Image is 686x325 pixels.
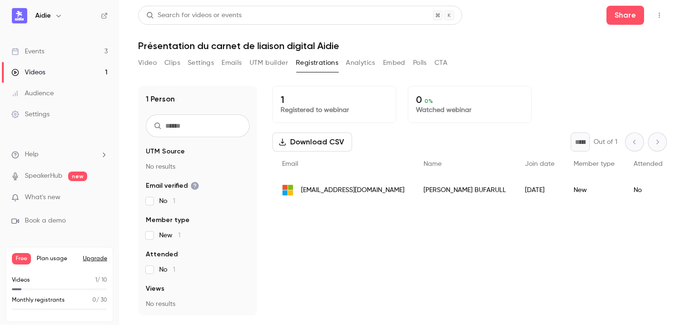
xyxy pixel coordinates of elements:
[346,55,375,71] button: Analytics
[12,296,65,305] p: Monthly registrants
[652,8,667,23] button: Top Bar Actions
[178,232,181,239] span: 1
[92,296,107,305] p: / 30
[624,177,672,203] div: No
[35,11,51,20] h6: Aidie
[281,105,388,115] p: Registered to webinar
[416,105,524,115] p: Watched webinar
[250,55,288,71] button: UTM builder
[146,93,175,105] h1: 1 Person
[282,161,298,167] span: Email
[159,231,181,240] span: New
[12,8,27,23] img: Aidie
[25,193,61,203] span: What's new
[68,172,87,181] span: new
[12,276,30,284] p: Videos
[95,276,107,284] p: / 10
[434,55,447,71] button: CTA
[301,185,404,195] span: [EMAIL_ADDRESS][DOMAIN_NAME]
[222,55,242,71] button: Emails
[525,161,555,167] span: Join date
[606,6,644,25] button: Share
[159,265,175,274] span: No
[25,216,66,226] span: Book a demo
[95,277,97,283] span: 1
[146,10,242,20] div: Search for videos or events
[159,196,175,206] span: No
[515,177,564,203] div: [DATE]
[281,94,388,105] p: 1
[296,55,338,71] button: Registrations
[146,284,164,294] span: Views
[12,253,31,264] span: Free
[146,162,250,172] p: No results
[146,299,250,309] p: No results
[173,198,175,204] span: 1
[282,184,293,196] img: outlook.fr
[594,137,617,147] p: Out of 1
[138,40,667,51] h1: Présentation du carnet de liaison digital Aidie
[574,161,615,167] span: Member type
[188,55,214,71] button: Settings
[146,215,190,225] span: Member type
[146,250,178,259] span: Attended
[424,98,433,104] span: 0 %
[413,55,427,71] button: Polls
[37,255,77,263] span: Plan usage
[383,55,405,71] button: Embed
[11,47,44,56] div: Events
[272,132,352,152] button: Download CSV
[416,94,524,105] p: 0
[146,147,185,156] span: UTM Source
[424,161,442,167] span: Name
[11,68,45,77] div: Videos
[564,177,624,203] div: New
[25,150,39,160] span: Help
[92,297,96,303] span: 0
[11,150,108,160] li: help-dropdown-opener
[96,193,108,202] iframe: Noticeable Trigger
[164,55,180,71] button: Clips
[173,266,175,273] span: 1
[138,55,157,71] button: Video
[146,181,199,191] span: Email verified
[11,89,54,98] div: Audience
[634,161,663,167] span: Attended
[414,177,515,203] div: [PERSON_NAME] BUFARULL
[11,110,50,119] div: Settings
[25,171,62,181] a: SpeakerHub
[83,255,107,263] button: Upgrade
